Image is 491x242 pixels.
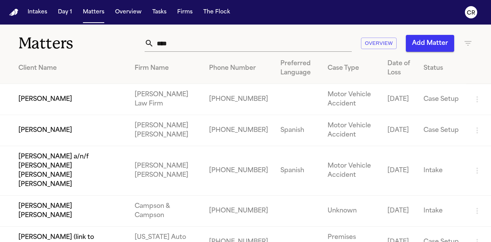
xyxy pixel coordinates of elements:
[55,5,75,19] button: Day 1
[135,64,197,73] div: Firm Name
[129,84,203,115] td: [PERSON_NAME] Law Firm
[387,59,411,77] div: Date of Loss
[203,146,274,196] td: [PHONE_NUMBER]
[417,196,466,227] td: Intake
[417,146,466,196] td: Intake
[149,5,170,19] button: Tasks
[321,84,381,115] td: Motor Vehicle Accident
[280,59,315,77] div: Preferred Language
[274,146,321,196] td: Spanish
[203,196,274,227] td: [PHONE_NUMBER]
[9,9,18,16] img: Finch Logo
[361,38,397,49] button: Overview
[209,64,268,73] div: Phone Number
[112,5,145,19] button: Overview
[129,146,203,196] td: [PERSON_NAME] [PERSON_NAME]
[381,196,417,227] td: [DATE]
[381,115,417,146] td: [DATE]
[321,115,381,146] td: Motor Vehicle Accident
[203,115,274,146] td: [PHONE_NUMBER]
[18,34,140,53] h1: Matters
[129,196,203,227] td: Campson & Campson
[274,115,321,146] td: Spanish
[328,64,375,73] div: Case Type
[9,9,18,16] a: Home
[423,64,460,73] div: Status
[18,64,122,73] div: Client Name
[381,84,417,115] td: [DATE]
[406,35,454,52] button: Add Matter
[417,84,466,115] td: Case Setup
[80,5,107,19] button: Matters
[417,115,466,146] td: Case Setup
[203,84,274,115] td: [PHONE_NUMBER]
[321,146,381,196] td: Motor Vehicle Accident
[174,5,196,19] button: Firms
[25,5,50,19] button: Intakes
[129,115,203,146] td: [PERSON_NAME] [PERSON_NAME]
[381,146,417,196] td: [DATE]
[321,196,381,227] td: Unknown
[467,10,475,16] text: CR
[200,5,233,19] button: The Flock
